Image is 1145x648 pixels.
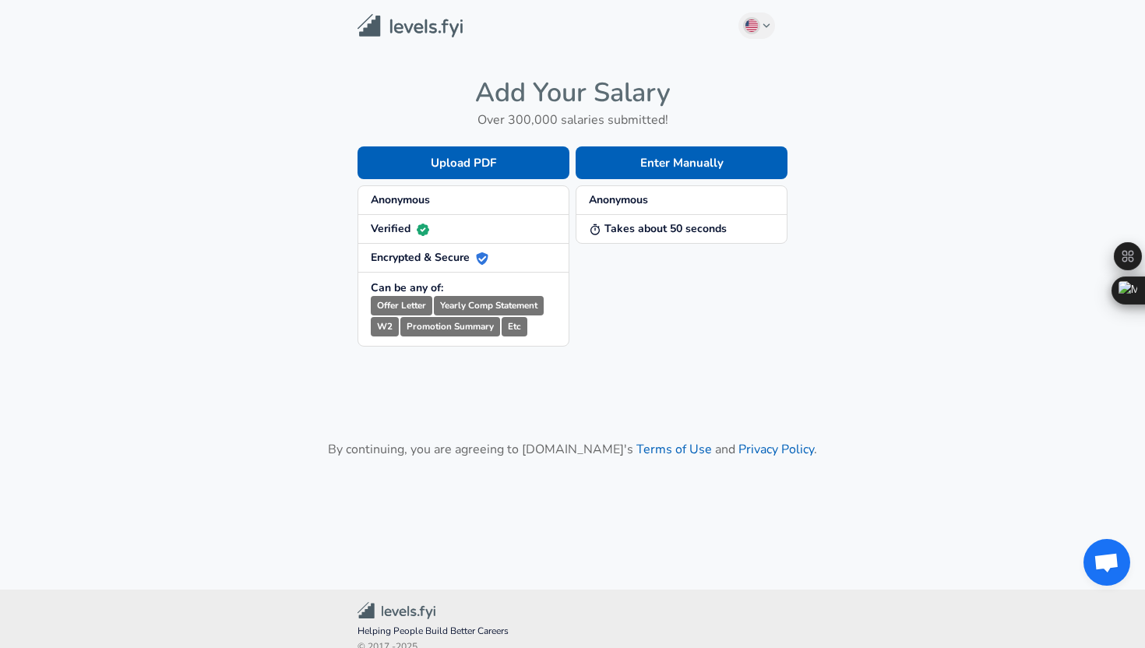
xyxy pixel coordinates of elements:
small: Offer Letter [371,296,432,315]
small: Etc [502,317,527,336]
strong: Takes about 50 seconds [589,221,727,236]
strong: Verified [371,221,429,236]
button: Upload PDF [358,146,569,179]
small: Promotion Summary [400,317,500,336]
button: Enter Manually [576,146,787,179]
strong: Anonymous [371,192,430,207]
h6: Over 300,000 salaries submitted! [358,109,787,131]
img: Levels.fyi Community [358,602,435,620]
img: Levels.fyi [358,14,463,38]
strong: Anonymous [589,192,648,207]
button: English (US) [738,12,776,39]
small: W2 [371,317,399,336]
div: Open chat [1083,539,1130,586]
span: Helping People Build Better Careers [358,624,787,639]
strong: Encrypted & Secure [371,250,488,265]
strong: Can be any of: [371,280,443,295]
img: English (US) [745,19,758,32]
a: Privacy Policy [738,441,814,458]
a: Terms of Use [636,441,712,458]
small: Yearly Comp Statement [434,296,544,315]
h4: Add Your Salary [358,76,787,109]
